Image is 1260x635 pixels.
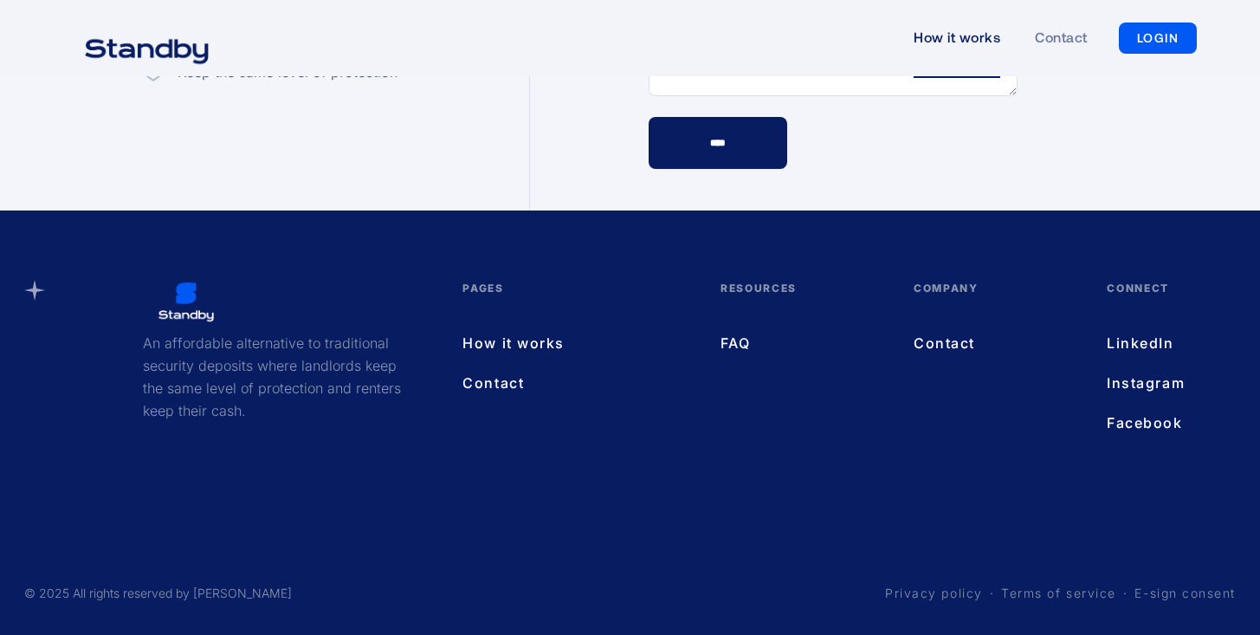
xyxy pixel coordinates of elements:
[1107,280,1201,332] div: Connect
[1107,332,1201,354] a: LinkedIn
[914,332,1072,354] a: Contact
[720,280,879,332] div: Resources
[885,585,983,602] a: Privacy policy
[1119,23,1198,54] a: LOGIN
[143,332,411,422] p: An affordable alternative to traditional security deposits where landlords keep the same level of...
[1107,372,1201,394] a: Instagram
[990,585,995,602] a: ·
[1107,411,1201,434] a: Facebook
[720,332,879,354] a: FAQ
[462,332,686,354] a: How it works
[1123,585,1128,602] a: ·
[24,585,292,602] div: © 2025 All rights reserved by [PERSON_NAME]
[914,280,1072,332] div: Company
[462,372,686,394] a: Contact
[1001,585,1116,602] a: Terms of service
[462,280,686,332] div: pages
[1134,585,1236,602] a: E-sign consent
[63,28,230,49] a: home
